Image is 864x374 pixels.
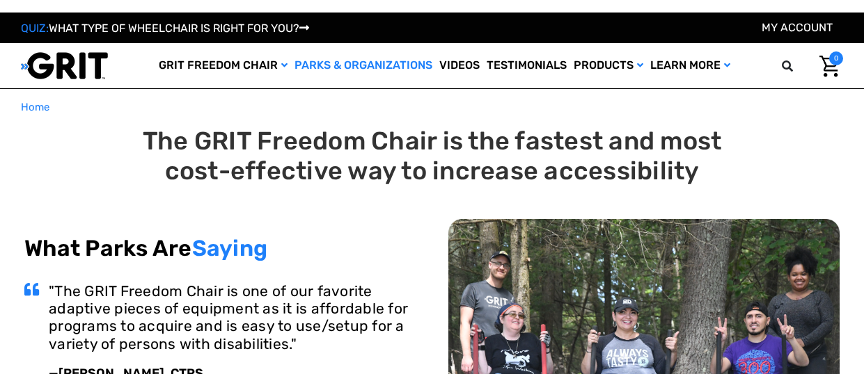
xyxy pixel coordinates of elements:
a: Learn More [647,43,734,88]
a: Cart with 0 items [809,51,843,81]
input: Search [788,51,809,81]
span: QUIZ: [21,22,49,35]
img: GRIT All-Terrain Wheelchair and Mobility Equipment [21,51,108,80]
a: Home [21,99,49,115]
a: GRIT Freedom Chair [155,43,291,88]
a: Testimonials [483,43,570,88]
span: Saying [192,235,268,261]
h3: "The GRIT Freedom Chair is one of our favorite adaptive pieces of equipment as it is affordable f... [49,282,416,352]
a: Videos [436,43,483,88]
img: Cart [819,56,840,77]
a: Parks & Organizations [291,43,436,88]
a: QUIZ:WHAT TYPE OF WHEELCHAIR IS RIGHT FOR YOU? [21,22,309,35]
h2: What Parks Are [24,235,416,261]
span: Home [21,101,49,113]
span: 0 [829,51,843,65]
a: Products [570,43,647,88]
nav: Breadcrumb [21,99,843,115]
a: Account [762,21,833,34]
h1: The GRIT Freedom Chair is the fastest and most cost-effective way to increase accessibility [24,126,840,186]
